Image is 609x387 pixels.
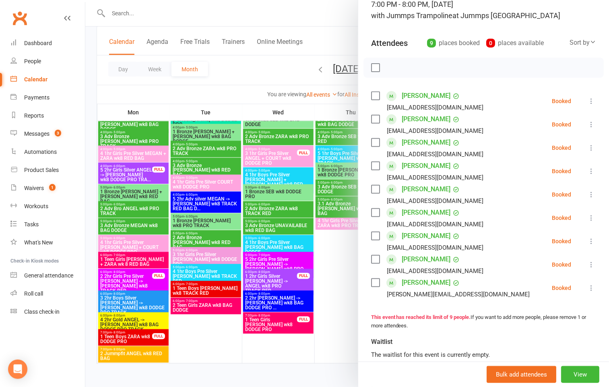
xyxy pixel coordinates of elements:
[427,39,436,48] div: 9
[24,308,60,315] div: Class check-in
[387,242,484,253] div: [EMAIL_ADDRESS][DOMAIN_NAME]
[570,37,596,48] div: Sort by
[387,126,484,136] div: [EMAIL_ADDRESS][DOMAIN_NAME]
[10,303,85,321] a: Class kiosk mode
[552,238,571,244] div: Booked
[487,366,556,383] button: Bulk add attendees
[10,89,85,107] a: Payments
[10,107,85,125] a: Reports
[10,70,85,89] a: Calendar
[387,102,484,113] div: [EMAIL_ADDRESS][DOMAIN_NAME]
[402,136,451,149] a: [PERSON_NAME]
[371,336,394,348] div: Waitlist
[24,272,73,279] div: General attendance
[387,172,484,183] div: [EMAIL_ADDRESS][DOMAIN_NAME]
[402,89,451,102] a: [PERSON_NAME]
[387,219,484,230] div: [EMAIL_ADDRESS][DOMAIN_NAME]
[387,266,484,276] div: [EMAIL_ADDRESS][DOMAIN_NAME]
[10,52,85,70] a: People
[55,130,61,137] span: 3
[371,313,596,330] div: If you want to add more people, please remove 1 or more attendees.
[8,360,27,379] div: Open Intercom Messenger
[552,145,571,151] div: Booked
[402,276,451,289] a: [PERSON_NAME]
[402,113,451,126] a: [PERSON_NAME]
[552,168,571,174] div: Booked
[552,98,571,104] div: Booked
[387,289,530,300] div: [PERSON_NAME][EMAIL_ADDRESS][DOMAIN_NAME]
[402,183,451,196] a: [PERSON_NAME]
[453,11,561,20] span: at Jummps [GEOGRAPHIC_DATA]
[10,161,85,179] a: Product Sales
[371,11,453,20] span: with Jummps Trampoline
[24,239,53,246] div: What's New
[24,149,57,155] div: Automations
[49,184,56,191] span: 1
[427,37,480,49] div: places booked
[10,197,85,215] a: Workouts
[486,39,495,48] div: 0
[552,262,571,267] div: Booked
[10,8,30,28] a: Clubworx
[10,143,85,161] a: Automations
[552,192,571,197] div: Booked
[10,215,85,234] a: Tasks
[371,350,596,360] div: The waitlist for this event is currently empty.
[24,58,41,64] div: People
[387,196,484,206] div: [EMAIL_ADDRESS][DOMAIN_NAME]
[24,203,48,209] div: Workouts
[24,76,47,83] div: Calendar
[486,37,544,49] div: places available
[10,125,85,143] a: Messages 3
[24,290,43,297] div: Roll call
[10,234,85,252] a: What's New
[24,130,50,137] div: Messages
[24,185,44,191] div: Waivers
[24,112,44,119] div: Reports
[402,253,451,266] a: [PERSON_NAME]
[24,167,59,173] div: Product Sales
[371,37,408,49] div: Attendees
[552,215,571,221] div: Booked
[371,314,471,320] strong: This event has reached its limit of 9 people.
[10,34,85,52] a: Dashboard
[402,159,451,172] a: [PERSON_NAME]
[552,122,571,127] div: Booked
[10,179,85,197] a: Waivers 1
[24,221,39,228] div: Tasks
[387,149,484,159] div: [EMAIL_ADDRESS][DOMAIN_NAME]
[552,285,571,291] div: Booked
[24,40,52,46] div: Dashboard
[402,230,451,242] a: [PERSON_NAME]
[10,285,85,303] a: Roll call
[10,267,85,285] a: General attendance kiosk mode
[24,94,50,101] div: Payments
[561,366,599,383] button: View
[402,206,451,219] a: [PERSON_NAME]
